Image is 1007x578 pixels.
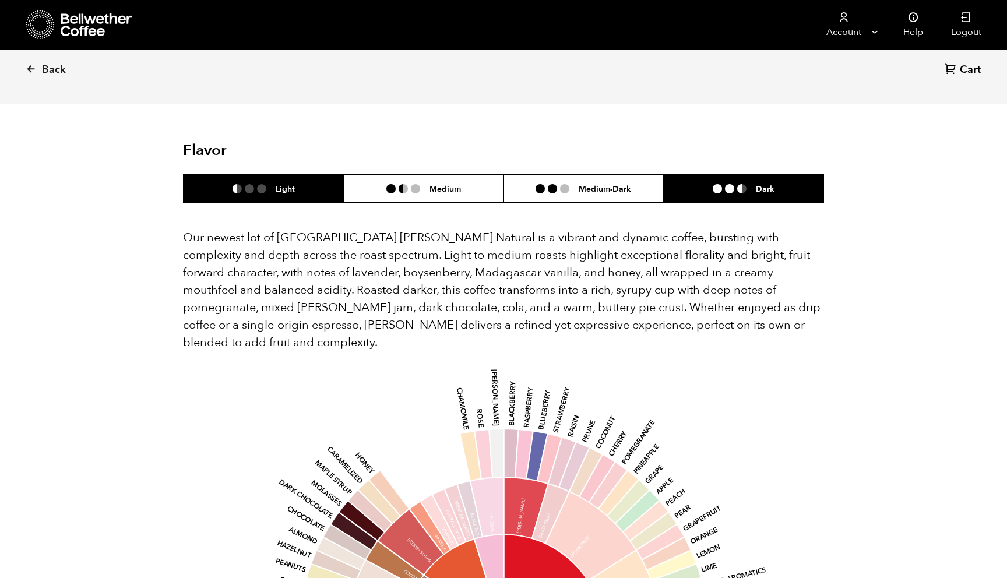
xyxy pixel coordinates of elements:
[276,184,295,193] h6: Light
[429,184,461,193] h6: Medium
[42,63,66,77] span: Back
[756,184,774,193] h6: Dark
[183,142,397,160] h2: Flavor
[183,229,824,351] p: Our newest lot of [GEOGRAPHIC_DATA] [PERSON_NAME] Natural is a vibrant and dynamic coffee, bursti...
[960,63,981,77] span: Cart
[579,184,631,193] h6: Medium-Dark
[945,62,984,78] a: Cart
